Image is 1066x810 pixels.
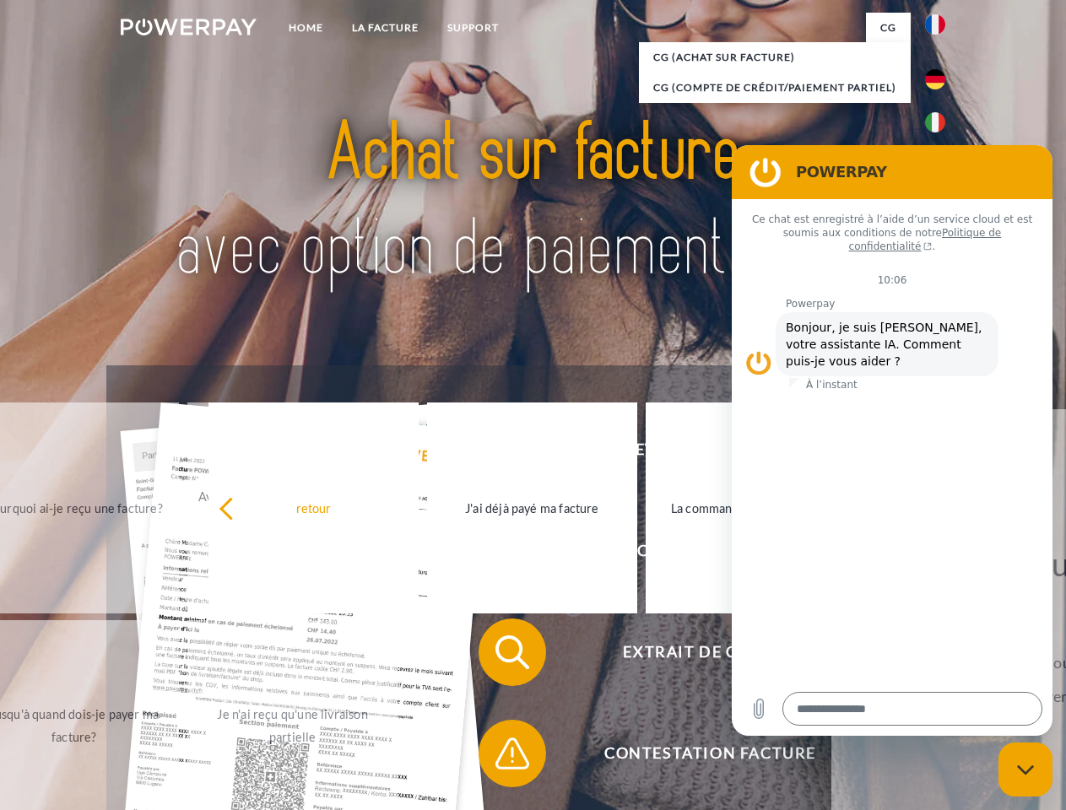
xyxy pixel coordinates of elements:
[437,496,627,519] div: J'ai déjà payé ma facture
[925,112,945,132] img: it
[187,402,398,613] a: Avez-vous reçu mes paiements, ai-je encore un solde ouvert?
[479,720,917,787] button: Contestation Facture
[338,13,433,43] a: LA FACTURE
[866,13,911,43] a: CG
[925,14,945,35] img: fr
[925,69,945,89] img: de
[732,145,1052,736] iframe: Fenêtre de messagerie
[121,19,257,35] img: logo-powerpay-white.svg
[433,13,513,43] a: Support
[161,81,905,323] img: title-powerpay_fr.svg
[998,742,1052,796] iframe: Bouton de lancement de la fenêtre de messagerie, conversation en cours
[639,42,911,73] a: CG (achat sur facture)
[491,732,533,775] img: qb_warning.svg
[639,73,911,103] a: CG (Compte de crédit/paiement partiel)
[479,618,917,686] button: Extrait de compte
[491,631,533,673] img: qb_search.svg
[656,496,846,519] div: La commande a été renvoyée
[274,13,338,43] a: Home
[219,496,409,519] div: retour
[503,720,917,787] span: Contestation Facture
[198,703,387,748] div: Je n'ai reçu qu'une livraison partielle
[503,618,917,686] span: Extrait de compte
